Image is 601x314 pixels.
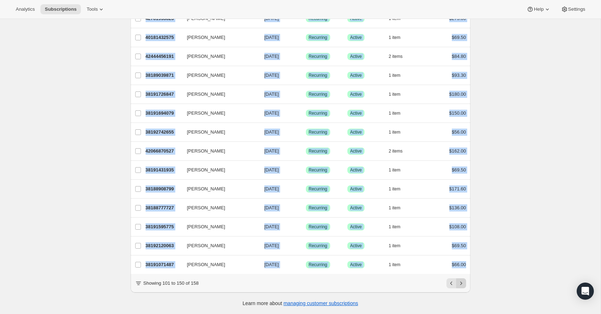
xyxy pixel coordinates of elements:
[522,4,555,14] button: Help
[264,224,279,229] span: [DATE]
[146,166,181,174] p: 38191431935
[183,70,254,81] button: [PERSON_NAME]
[187,223,225,230] span: [PERSON_NAME]
[350,91,362,97] span: Active
[389,35,401,40] span: 1 item
[146,70,466,80] div: 38189039871[PERSON_NAME][DATE]SuccessRecurringSuccessActive1 item$93.30
[389,33,409,43] button: 1 item
[389,129,401,135] span: 1 item
[183,51,254,62] button: [PERSON_NAME]
[187,34,225,41] span: [PERSON_NAME]
[389,241,409,251] button: 1 item
[183,164,254,176] button: [PERSON_NAME]
[264,186,279,191] span: [DATE]
[187,72,225,79] span: [PERSON_NAME]
[183,202,254,214] button: [PERSON_NAME]
[264,91,279,97] span: [DATE]
[146,91,181,98] p: 38191726847
[146,204,181,211] p: 38188777727
[146,129,181,136] p: 38192742655
[449,186,466,191] span: $171.60
[183,126,254,138] button: [PERSON_NAME]
[146,108,466,118] div: 38191694079[PERSON_NAME][DATE]SuccessRecurringSuccessActive1 item$150.00
[452,35,466,40] span: $69.50
[350,148,362,154] span: Active
[389,91,401,97] span: 1 item
[309,110,327,116] span: Recurring
[309,262,327,268] span: Recurring
[183,89,254,100] button: [PERSON_NAME]
[389,148,403,154] span: 2 items
[534,6,543,12] span: Help
[309,129,327,135] span: Recurring
[146,110,181,117] p: 38191694079
[389,146,411,156] button: 2 items
[389,205,401,211] span: 1 item
[568,6,585,12] span: Settings
[243,300,358,307] p: Learn more about
[350,243,362,249] span: Active
[309,73,327,78] span: Recurring
[389,186,401,192] span: 1 item
[452,54,466,59] span: $84.80
[146,33,466,43] div: 40181432575[PERSON_NAME][DATE]SuccessRecurringSuccessActive1 item$69.50
[143,280,199,287] p: Showing 101 to 150 of 158
[389,89,409,99] button: 1 item
[146,51,466,61] div: 42444456191[PERSON_NAME][DATE]SuccessRecurringSuccessActive2 items$84.80
[452,129,466,135] span: $56.00
[389,222,409,232] button: 1 item
[452,73,466,78] span: $93.30
[350,224,362,230] span: Active
[82,4,109,14] button: Tools
[183,221,254,233] button: [PERSON_NAME]
[389,243,401,249] span: 1 item
[187,53,225,60] span: [PERSON_NAME]
[146,242,181,249] p: 38192120063
[309,148,327,154] span: Recurring
[389,165,409,175] button: 1 item
[309,91,327,97] span: Recurring
[264,243,279,248] span: [DATE]
[146,127,466,137] div: 38192742655[PERSON_NAME][DATE]SuccessRecurringSuccessActive1 item$56.00
[309,167,327,173] span: Recurring
[183,183,254,195] button: [PERSON_NAME]
[446,278,466,288] nav: Pagination
[187,242,225,249] span: [PERSON_NAME]
[264,167,279,173] span: [DATE]
[146,72,181,79] p: 38189039871
[456,278,466,288] button: Next
[146,260,466,270] div: 38191071487[PERSON_NAME][DATE]SuccessRecurringSuccessActive1 item$66.00
[146,89,466,99] div: 38191726847[PERSON_NAME][DATE]SuccessRecurringSuccessActive1 item$180.00
[146,203,466,213] div: 38188777727[PERSON_NAME][DATE]SuccessRecurringSuccessActive1 item$136.00
[264,262,279,267] span: [DATE]
[389,224,401,230] span: 1 item
[264,129,279,135] span: [DATE]
[187,129,225,136] span: [PERSON_NAME]
[146,185,181,193] p: 38188908799
[146,222,466,232] div: 38191595775[PERSON_NAME][DATE]SuccessRecurringSuccessActive1 item$108.00
[183,259,254,270] button: [PERSON_NAME]
[187,91,225,98] span: [PERSON_NAME]
[309,224,327,230] span: Recurring
[577,283,594,300] div: Open Intercom Messenger
[389,167,401,173] span: 1 item
[449,205,466,210] span: $136.00
[309,186,327,192] span: Recurring
[389,54,403,59] span: 2 items
[146,165,466,175] div: 38191431935[PERSON_NAME][DATE]SuccessRecurringSuccessActive1 item$69.50
[146,146,466,156] div: 42066870527[PERSON_NAME][DATE]SuccessRecurringSuccessActive2 items$162.00
[389,110,401,116] span: 1 item
[446,278,456,288] button: Previous
[350,205,362,211] span: Active
[146,148,181,155] p: 42066870527
[309,205,327,211] span: Recurring
[16,6,35,12] span: Analytics
[264,35,279,40] span: [DATE]
[389,203,409,213] button: 1 item
[187,166,225,174] span: [PERSON_NAME]
[183,32,254,43] button: [PERSON_NAME]
[350,35,362,40] span: Active
[452,167,466,173] span: $69.50
[264,110,279,116] span: [DATE]
[452,262,466,267] span: $66.00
